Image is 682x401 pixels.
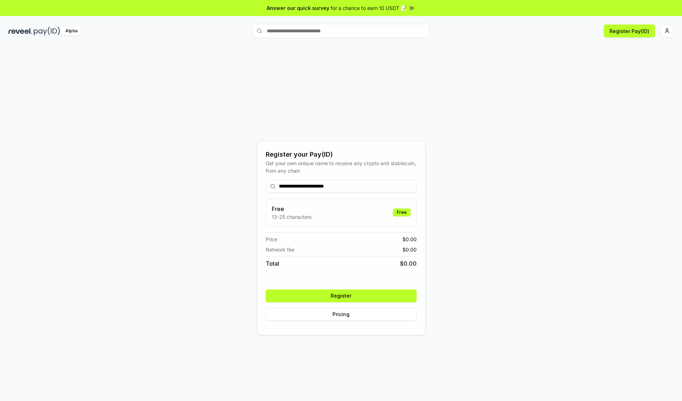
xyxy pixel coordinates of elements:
[266,259,279,268] span: Total
[266,150,417,159] div: Register your Pay(ID)
[331,4,407,12] span: for a chance to earn 10 USDT 📝
[34,27,60,36] img: pay_id
[393,208,411,216] div: Free
[266,246,294,253] span: Network fee
[267,4,329,12] span: Answer our quick survey
[266,289,417,302] button: Register
[272,205,312,213] h3: Free
[604,25,655,37] button: Register Pay(ID)
[266,308,417,321] button: Pricing
[9,27,32,36] img: reveel_dark
[400,259,417,268] span: $ 0.00
[61,27,81,36] div: Alpha
[266,159,417,174] div: Get your own unique name to receive any crypto and stablecoin, from any chain
[402,246,417,253] span: $ 0.00
[402,235,417,243] span: $ 0.00
[266,235,277,243] span: Price
[272,213,312,221] p: 13-25 characters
